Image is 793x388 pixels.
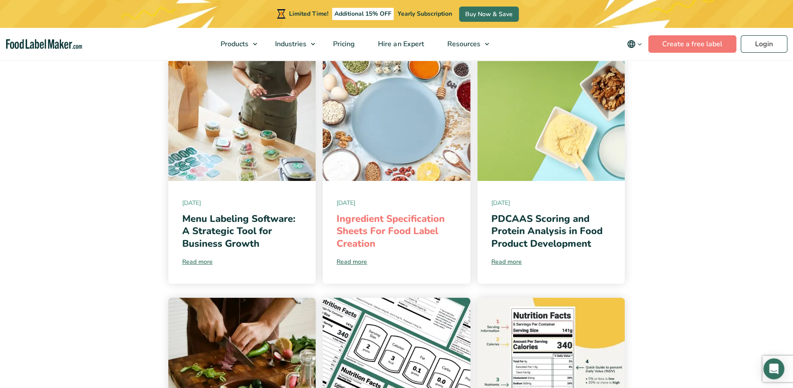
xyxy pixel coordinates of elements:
[182,212,296,250] a: Menu Labeling Software: A Strategic Tool for Business Growth
[491,212,602,250] a: PDCAAS Scoring and Protein Analysis in Food Product Development
[322,28,364,60] a: Pricing
[289,10,328,18] span: Limited Time!
[491,198,611,208] span: [DATE]
[272,39,307,49] span: Industries
[337,198,456,208] span: [DATE]
[182,257,302,266] a: Read more
[264,28,320,60] a: Industries
[398,10,452,18] span: Yearly Subscription
[182,198,302,208] span: [DATE]
[337,257,456,266] a: Read more
[375,39,425,49] span: Hire an Expert
[337,212,445,250] a: Ingredient Specification Sheets For Food Label Creation
[491,257,611,266] a: Read more
[332,8,394,20] span: Additional 15% OFF
[444,39,481,49] span: Resources
[741,35,787,53] a: Login
[209,28,262,60] a: Products
[648,35,736,53] a: Create a free label
[763,358,784,379] div: Open Intercom Messenger
[330,39,356,49] span: Pricing
[436,28,493,60] a: Resources
[459,7,519,22] a: Buy Now & Save
[218,39,249,49] span: Products
[367,28,433,60] a: Hire an Expert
